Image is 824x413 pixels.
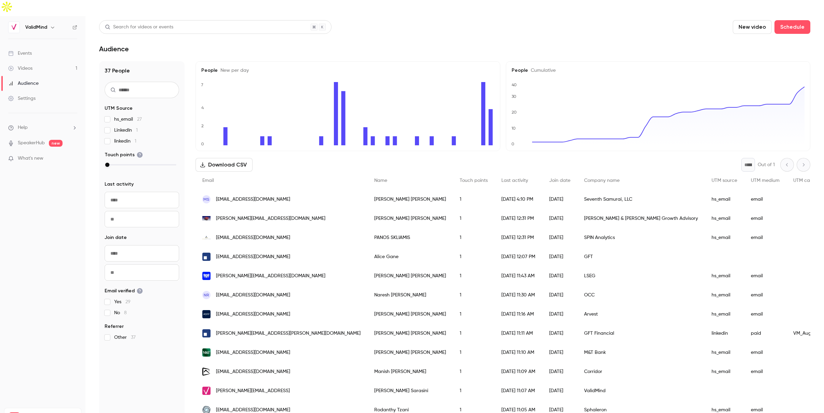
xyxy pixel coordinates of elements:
div: [DATE] [542,209,577,228]
div: [DATE] [542,190,577,209]
span: What's new [18,155,43,162]
div: 1 [453,266,495,285]
div: max [105,163,109,167]
div: hs_email [705,266,744,285]
h5: People [201,67,495,74]
div: [PERSON_NAME] & [PERSON_NAME] Growth Advisory [577,209,705,228]
span: 1 [135,139,136,144]
span: No [114,309,127,316]
div: linkedin [705,324,744,343]
p: Out of 1 [758,161,775,168]
span: Yes [114,298,131,305]
div: Manish [PERSON_NAME] [367,362,453,381]
div: email [744,228,786,247]
span: [EMAIL_ADDRESS][DOMAIN_NAME] [216,253,290,261]
span: [EMAIL_ADDRESS][DOMAIN_NAME] [216,311,290,318]
div: email [744,343,786,362]
text: 0 [201,142,204,146]
span: [PERSON_NAME][EMAIL_ADDRESS][DOMAIN_NAME] [216,215,325,222]
h5: People [512,67,805,74]
input: From [105,192,179,208]
div: Alice Gane [367,247,453,266]
div: hs_email [705,362,744,381]
span: Last activity [501,178,528,183]
div: [DATE] 11:11 AM [495,324,542,343]
input: To [105,264,179,281]
a: SpeakerHub [18,139,45,147]
div: [DATE] 11:09 AM [495,362,542,381]
div: email [744,209,786,228]
text: 30 [512,94,516,99]
span: Help [18,124,28,131]
div: [DATE] 12:31 PM [495,209,542,228]
img: corridorplatforms.com [202,368,211,376]
span: 29 [125,299,131,304]
div: [PERSON_NAME] Sarasini [367,381,453,400]
div: email [744,266,786,285]
button: Download CSV [195,158,253,172]
div: [DATE] [542,343,577,362]
h1: Audience [99,45,129,53]
div: Search for videos or events [105,24,173,31]
input: To [105,211,179,227]
text: 2 [201,123,204,128]
h1: 37 People [105,67,179,75]
div: M&T Bank [577,343,705,362]
img: gft.com [202,253,211,261]
img: arvest.com [202,310,211,318]
span: [PERSON_NAME][EMAIL_ADDRESS][DOMAIN_NAME] [216,272,325,280]
div: 1 [453,362,495,381]
div: Naresh [PERSON_NAME] [367,285,453,305]
span: Last activity [105,181,134,188]
div: LSEG [577,266,705,285]
div: [DATE] [542,305,577,324]
span: [EMAIL_ADDRESS][DOMAIN_NAME] [216,349,290,356]
span: New per day [218,68,249,73]
text: 10 [511,126,516,131]
span: Name [374,178,387,183]
span: UTM source [712,178,737,183]
input: From [105,245,179,262]
div: Seventh Samurai, LLC [577,190,705,209]
button: Schedule [774,20,810,34]
div: Videos [8,65,32,72]
div: 1 [453,324,495,343]
div: 1 [453,190,495,209]
span: Touch points [105,151,143,158]
div: email [744,285,786,305]
span: Email verified [105,288,143,294]
div: [DATE] 12:07 PM [495,247,542,266]
div: 1 [453,305,495,324]
span: Referrer [105,323,124,330]
div: Audience [8,80,39,87]
div: 1 [453,381,495,400]
span: hs_email [114,116,142,123]
span: UTM Source [105,105,133,112]
span: 27 [137,117,142,122]
div: GFT [577,247,705,266]
div: 1 [453,343,495,362]
img: spin-analytics.com [202,234,211,242]
text: 7 [201,82,203,87]
div: hs_email [705,305,744,324]
span: [EMAIL_ADDRESS][DOMAIN_NAME] [216,368,290,375]
span: LinkedIn [114,127,138,134]
span: Join date [549,178,570,183]
span: UTM medium [751,178,780,183]
div: OCC [577,285,705,305]
div: ValidMind [577,381,705,400]
div: 1 [453,209,495,228]
img: lseg.com [202,272,211,280]
div: [DATE] [542,228,577,247]
div: email [744,190,786,209]
span: [EMAIL_ADDRESS][DOMAIN_NAME] [216,292,290,299]
div: [DATE] 12:31 PM [495,228,542,247]
div: paid [744,324,786,343]
div: [PERSON_NAME] [PERSON_NAME] [367,266,453,285]
img: mtb.com [202,348,211,357]
h6: ValidMind [25,24,47,31]
div: 1 [453,285,495,305]
div: [PERSON_NAME] [PERSON_NAME] [367,343,453,362]
div: [DATE] 11:43 AM [495,266,542,285]
div: Events [8,50,32,57]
